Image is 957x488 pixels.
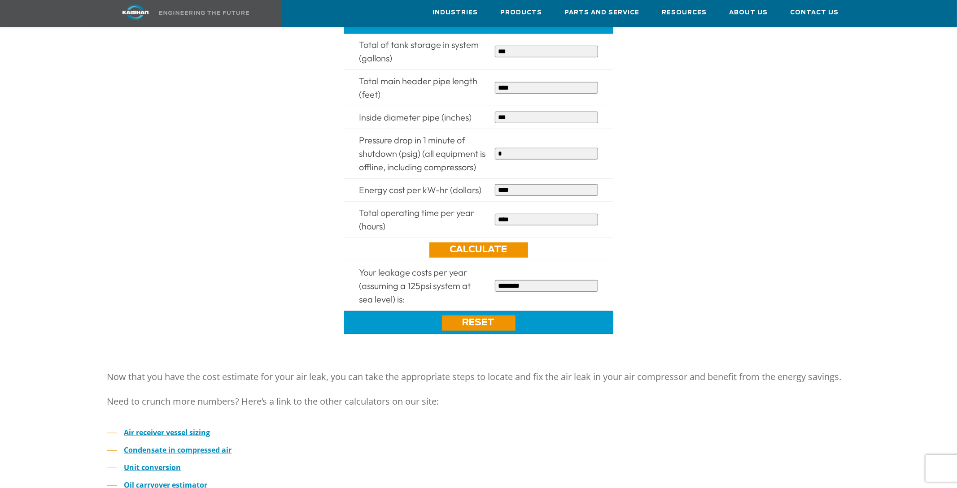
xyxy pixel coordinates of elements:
[359,184,482,195] span: Energy cost per kW-hr (dollars)
[359,207,475,232] span: Total operating time per year (hours)
[662,8,707,18] span: Resources
[359,39,479,64] span: Total of tank storage in system (gallons)
[565,8,640,18] span: Parts and Service
[359,267,471,305] span: Your leakage costs per year (assuming a 125psi system at sea level) is:
[102,4,169,20] img: kaishan logo
[791,8,839,18] span: Contact Us
[124,445,232,455] a: Condensate in compressed air
[662,0,707,25] a: Resources
[107,368,850,386] p: Now that you have the cost estimate for your air leak, you can take the appropriate steps to loca...
[359,112,472,123] span: Inside diameter pipe (inches)
[124,462,181,472] a: Unit conversion
[107,393,850,410] p: Need to crunch more numbers? Here’s a link to the other calculators on our site:
[730,0,768,25] a: About Us
[429,242,528,258] a: Calculate
[791,0,839,25] a: Contact Us
[433,0,478,25] a: Industries
[124,428,210,437] a: Air receiver vessel sizing
[565,0,640,25] a: Parts and Service
[359,134,486,173] span: Pressure drop in 1 minute of shutdown (psig) (all equipment is offline, including compressors)
[501,0,542,25] a: Products
[501,8,542,18] span: Products
[159,11,249,15] img: Engineering the future
[433,8,478,18] span: Industries
[359,75,478,100] span: Total main header pipe length (feet)
[730,8,768,18] span: About Us
[442,315,516,331] a: Reset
